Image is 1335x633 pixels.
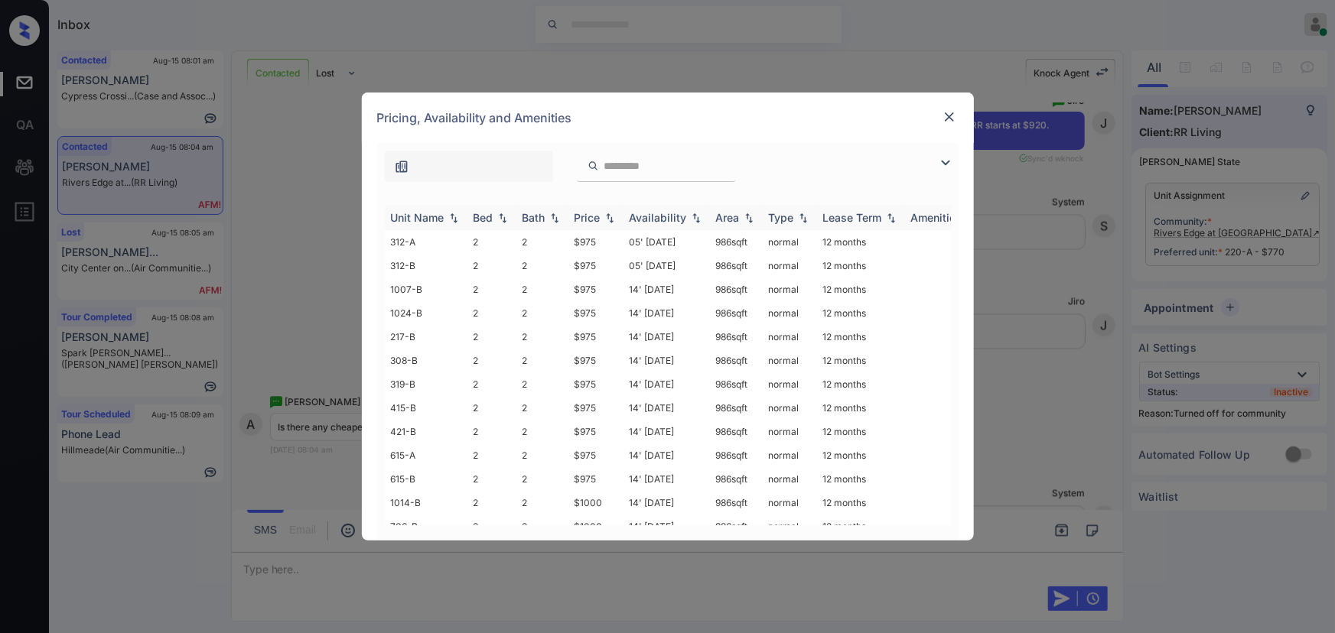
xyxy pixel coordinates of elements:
td: 2 [467,278,516,301]
td: 415-B [385,396,467,420]
img: sorting [602,213,617,223]
td: 12 months [817,372,905,396]
td: 05' [DATE] [624,230,710,254]
img: close [942,109,957,125]
td: 312-B [385,254,467,278]
div: Unit Name [391,211,444,224]
img: icon-zuma [936,154,955,172]
div: Availability [630,211,687,224]
td: 1024-B [385,301,467,325]
td: normal [763,467,817,491]
td: 986 sqft [710,325,763,349]
td: $975 [568,230,624,254]
td: $1000 [568,491,624,515]
img: icon-zuma [394,159,409,174]
td: 2 [467,443,516,467]
div: Bed [474,211,493,224]
td: 2 [516,301,568,325]
td: $1000 [568,515,624,538]
td: normal [763,230,817,254]
td: 14' [DATE] [624,349,710,372]
td: 986 sqft [710,230,763,254]
td: 986 sqft [710,515,763,538]
td: 421-B [385,420,467,443]
td: 1014-B [385,491,467,515]
td: 312-A [385,230,467,254]
td: normal [763,325,817,349]
td: 615-B [385,467,467,491]
td: 2 [516,230,568,254]
td: normal [763,372,817,396]
td: normal [763,515,817,538]
div: Lease Term [823,211,882,224]
td: 2 [516,349,568,372]
td: 12 months [817,254,905,278]
img: icon-zuma [588,159,599,173]
td: 986 sqft [710,301,763,325]
div: Bath [523,211,545,224]
td: 986 sqft [710,420,763,443]
td: 14' [DATE] [624,325,710,349]
td: 2 [516,278,568,301]
td: 2 [467,420,516,443]
img: sorting [741,213,757,223]
td: 12 months [817,230,905,254]
div: Type [769,211,794,224]
td: normal [763,443,817,467]
td: 12 months [817,467,905,491]
td: 2 [467,254,516,278]
td: 986 sqft [710,467,763,491]
td: $975 [568,396,624,420]
td: 12 months [817,349,905,372]
td: 12 months [817,325,905,349]
td: normal [763,349,817,372]
td: 12 months [817,420,905,443]
img: sorting [495,213,510,223]
td: 14' [DATE] [624,301,710,325]
td: $975 [568,278,624,301]
td: 2 [467,515,516,538]
td: 2 [516,372,568,396]
td: 2 [467,372,516,396]
td: 14' [DATE] [624,396,710,420]
td: 2 [467,325,516,349]
div: Amenities [911,211,962,224]
td: 12 months [817,515,905,538]
td: normal [763,254,817,278]
td: 986 sqft [710,254,763,278]
td: 2 [516,467,568,491]
div: Pricing, Availability and Amenities [362,93,974,143]
td: 12 months [817,491,905,515]
td: $975 [568,301,624,325]
td: 986 sqft [710,278,763,301]
td: 2 [467,230,516,254]
td: 12 months [817,278,905,301]
td: $975 [568,420,624,443]
td: 14' [DATE] [624,372,710,396]
div: Price [575,211,601,224]
td: 12 months [817,396,905,420]
td: 05' [DATE] [624,254,710,278]
td: 12 months [817,443,905,467]
td: $975 [568,349,624,372]
img: sorting [547,213,562,223]
td: 14' [DATE] [624,467,710,491]
td: 986 sqft [710,443,763,467]
td: 986 sqft [710,372,763,396]
td: 2 [516,254,568,278]
img: sorting [796,213,811,223]
td: 14' [DATE] [624,491,710,515]
td: 14' [DATE] [624,515,710,538]
td: 2 [467,301,516,325]
td: 2 [467,349,516,372]
td: 1007-B [385,278,467,301]
td: 14' [DATE] [624,443,710,467]
div: Area [716,211,740,224]
td: 319-B [385,372,467,396]
td: $975 [568,443,624,467]
td: normal [763,420,817,443]
td: 2 [516,491,568,515]
td: normal [763,278,817,301]
td: 2 [516,420,568,443]
td: 14' [DATE] [624,278,710,301]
